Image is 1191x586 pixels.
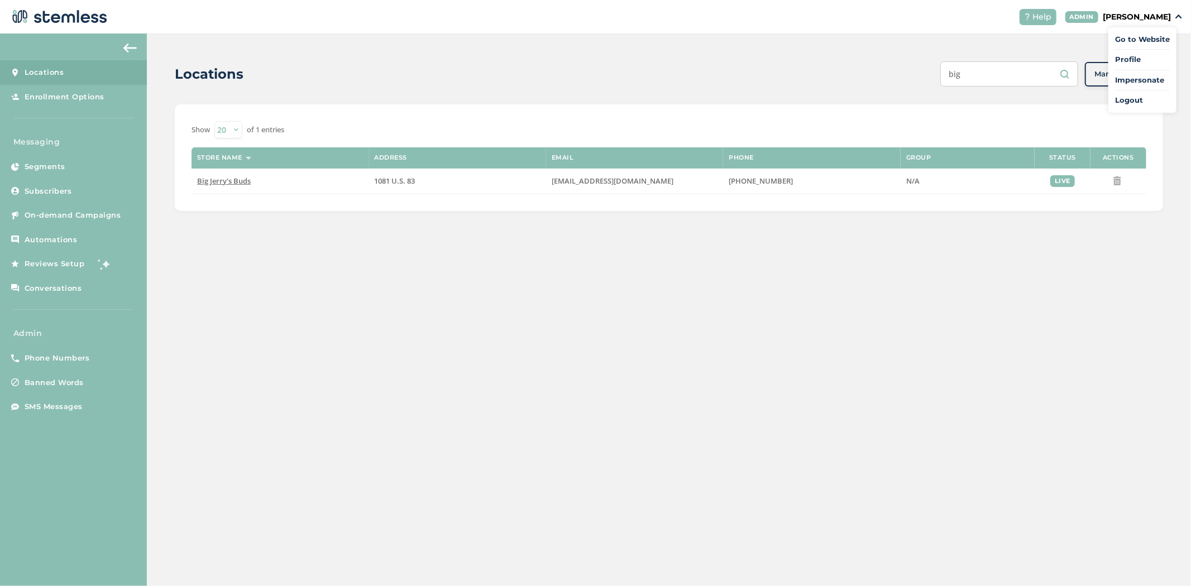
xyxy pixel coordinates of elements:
[1115,54,1170,65] a: Profile
[375,154,408,161] label: Address
[1115,95,1170,106] a: Logout
[197,176,251,186] span: Big Jerry's Buds
[25,161,65,172] span: Segments
[1090,147,1146,169] th: Actions
[25,234,78,246] span: Automations
[552,176,673,186] span: [EMAIL_ADDRESS][DOMAIN_NAME]
[25,210,121,221] span: On-demand Campaigns
[9,6,107,28] img: logo-dark-0685b13c.svg
[1115,34,1170,45] a: Go to Website
[25,92,104,103] span: Enrollment Options
[25,353,90,364] span: Phone Numbers
[25,401,83,412] span: SMS Messages
[192,124,210,136] label: Show
[247,124,284,136] label: of 1 entries
[1135,532,1191,586] iframe: Chat Widget
[552,154,574,161] label: Email
[25,377,84,388] span: Banned Words
[1175,15,1182,19] img: icon_down-arrow-small-66adaf34.svg
[25,186,72,197] span: Subscribers
[552,176,718,186] label: info@bigjerrysbuds.com
[729,176,793,186] span: [PHONE_NUMBER]
[940,61,1078,87] input: Search
[93,253,116,275] img: glitter-stars-b7820f95.gif
[1065,11,1099,23] div: ADMIN
[1115,75,1170,86] span: Impersonate
[246,157,251,160] img: icon-sort-1e1d7615.svg
[1050,175,1075,187] div: live
[25,283,82,294] span: Conversations
[375,176,415,186] span: 1081 U.S. 83
[1103,11,1171,23] p: [PERSON_NAME]
[1094,69,1154,80] span: Manage Groups
[25,258,85,270] span: Reviews Setup
[197,176,363,186] label: Big Jerry's Buds
[906,176,1029,186] label: N/A
[1085,62,1163,87] button: Manage Groups
[123,44,137,52] img: icon-arrow-back-accent-c549486e.svg
[1049,154,1076,161] label: Status
[729,176,895,186] label: (580) 539-1118
[175,64,243,84] h2: Locations
[906,154,931,161] label: Group
[1024,13,1031,20] img: icon-help-white-03924b79.svg
[1033,11,1052,23] span: Help
[375,176,541,186] label: 1081 U.S. 83
[197,154,242,161] label: Store name
[25,67,64,78] span: Locations
[729,154,754,161] label: Phone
